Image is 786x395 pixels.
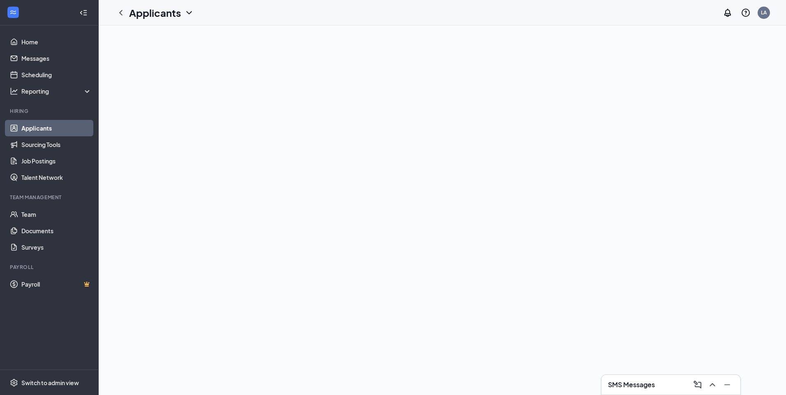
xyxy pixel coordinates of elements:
[10,194,90,201] div: Team Management
[21,34,92,50] a: Home
[184,8,194,18] svg: ChevronDown
[9,8,17,16] svg: WorkstreamLogo
[707,380,717,390] svg: ChevronUp
[21,153,92,169] a: Job Postings
[21,239,92,255] a: Surveys
[741,8,751,18] svg: QuestionInfo
[10,87,18,95] svg: Analysis
[79,9,88,17] svg: Collapse
[722,380,732,390] svg: Minimize
[21,67,92,83] a: Scheduling
[21,50,92,67] a: Messages
[21,120,92,136] a: Applicants
[21,136,92,153] a: Sourcing Tools
[10,264,90,271] div: Payroll
[10,108,90,115] div: Hiring
[129,6,181,20] h1: Applicants
[693,380,703,390] svg: ComposeMessage
[21,87,92,95] div: Reporting
[21,206,92,223] a: Team
[116,8,126,18] svg: ChevronLeft
[21,169,92,186] a: Talent Network
[21,379,79,387] div: Switch to admin view
[21,276,92,292] a: PayrollCrown
[721,378,734,391] button: Minimize
[706,378,719,391] button: ChevronUp
[10,379,18,387] svg: Settings
[723,8,733,18] svg: Notifications
[608,380,655,389] h3: SMS Messages
[21,223,92,239] a: Documents
[761,9,767,16] div: LA
[691,378,704,391] button: ComposeMessage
